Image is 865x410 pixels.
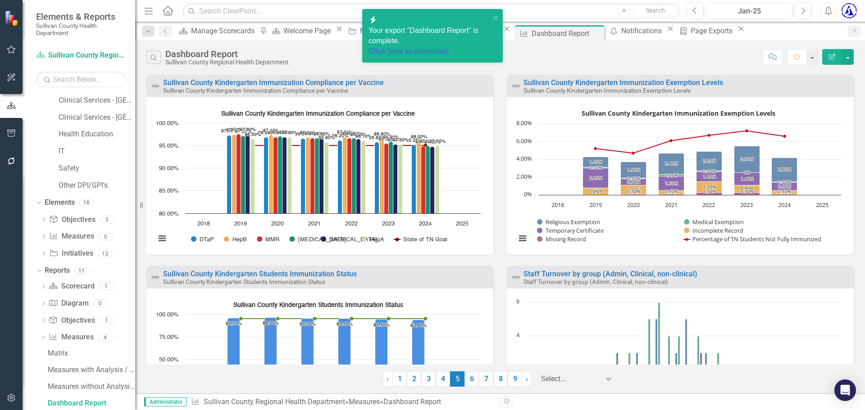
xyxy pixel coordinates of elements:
[621,185,646,194] path: 2020, 1. Incomplete Record.
[772,182,797,190] path: 2024, 0.9. Temporary Certificate.
[658,302,660,403] path: Q2-21, 6. Non-Clinical.
[421,146,426,213] path: 2024, 94.9. MMR.
[204,397,345,406] a: Sullivan County Regional Health Department
[146,75,493,255] div: Double-Click to Edit
[551,201,564,209] text: 2018
[237,134,241,213] path: 2019, 97.6. MMR.
[49,215,95,225] a: Objectives
[264,137,269,213] path: 2020, 96.9. DTaP.
[144,397,187,406] span: Administrator
[151,106,485,252] svg: Interactive chart
[332,134,348,138] text: 96.20%
[360,25,420,36] div: Manage Elements
[493,371,508,387] a: 8
[426,145,430,213] path: 2024, 95. Polio.
[592,188,599,194] text: 0%
[424,144,428,147] path: 2024, 95. State of TN Goal.
[450,371,464,387] span: 5
[419,221,432,227] text: 2024
[235,129,251,134] text: 97.20%
[734,172,760,185] path: 2023, 1.4. Temporary Certificate.
[516,154,532,162] text: 4.00%
[163,87,348,94] small: Sullivan County Kindergarten Immunization Compliance per Vaccine
[456,221,469,227] text: 2025
[49,281,94,292] a: Scorecard
[349,397,380,406] a: Measures
[246,134,250,213] path: 2019, 97.6. Varicella.
[526,374,528,383] span: ›
[665,188,678,194] text: 0.10%
[411,135,427,139] text: 96.00%
[621,162,646,178] path: 2020, 1.8. Religious Exemption.
[421,371,436,387] a: 3
[163,278,325,285] small: Sullivan County Kindergarten Students Immunization Status
[309,131,325,136] text: 96.70%
[778,201,791,209] text: 2024
[582,109,775,117] text: Sullivan County Kindergarten Immunization Exemption Levels
[659,174,684,176] path: 2021, 0.2. Medical Exemption.
[783,135,787,138] path: 2024, 6.6. Percentage of TN Students Not Fully Immunized.
[156,232,168,245] button: View chart menu, Sullivan County Kindergarten Immunization Compliance per Vaccine
[290,236,311,243] button: Show Polio
[224,236,247,243] button: Show HepB
[510,81,521,91] img: Not Defined
[59,180,135,191] a: Other DPI/GPI's
[321,236,351,243] button: Show Varicella
[45,198,75,208] a: Elements
[375,319,388,405] path: 2023, 94.5. Percent Fully Immunized.
[706,3,792,19] button: Jan-25
[99,283,114,290] div: 1
[524,270,697,278] a: Staff Turnover by group (Admin, Clinical, non-clinical)
[351,132,367,137] text: 96.50%
[346,131,362,136] text: 96.70%
[369,27,490,57] span: Your export "Dashboard Report" is complete.
[272,130,288,134] text: 97.10%
[287,137,292,213] path: 2020, 96.9. HepA.
[745,129,749,133] path: 2023, 7.2. Percentage of TN Students Not Fully Immunized.
[516,119,532,127] text: 8.00%
[93,300,108,307] div: 0
[151,106,489,252] div: Sullivan County Kindergarten Immunization Compliance per Vaccine . Highcharts interactive chart.
[268,131,284,135] text: 96.90%
[48,399,135,407] div: Dashboard Report
[508,371,522,387] a: 9
[204,317,428,320] g: State of TN Goal, series 3 of 3. Line with 8 data points.
[665,160,678,167] text: 2.40%
[772,194,797,195] path: 2024, 0.1. Missing Record.
[74,267,89,275] div: 11
[355,134,372,139] text: 96.10%
[315,138,319,213] path: 2021, 96.7. Polio.
[48,349,135,357] div: Matrix
[415,140,432,144] text: 94.90%
[392,138,409,142] text: 95.30%
[676,25,735,36] a: Page Exports
[156,312,178,318] text: 100.00%
[407,371,421,387] a: 2
[702,201,715,209] text: 2022
[659,153,684,174] path: 2021, 2.4. Religious Exemption.
[659,190,684,194] path: 2021, 0.4. Incomplete Record.
[387,138,404,142] text: 95.30%
[319,135,335,140] text: 95.80%
[369,47,450,55] a: Click here to download.
[338,140,342,213] path: 2022, 96.2. DTaP.
[627,167,640,173] text: 1.80%
[479,371,493,387] a: 7
[100,316,114,324] div: 1
[606,25,665,36] a: Notifications
[621,194,646,195] path: 2020, 0.1. Missing Record.
[300,131,316,135] text: 96.90%
[841,3,857,19] button: Lynsey Gollehon
[282,137,287,213] path: 2020, 96.9. Varicella.
[49,315,95,326] a: Objectives
[697,171,722,181] path: 2022, 1.1. Temporary Certificate.
[375,142,379,213] path: 2023, 95.8. DTaP.
[163,78,384,87] a: Sullivan County Kindergarten Immunization Compliance per Vaccine
[36,50,126,61] a: Sullivan County Regional Health Department
[165,59,289,66] div: Sullivan County Regional Health Department
[621,25,665,36] div: Notifications
[341,131,358,136] text: 96.70%
[537,226,604,234] button: Show Temporary Certificate
[744,169,750,176] text: 0%
[159,143,178,149] text: 95.00%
